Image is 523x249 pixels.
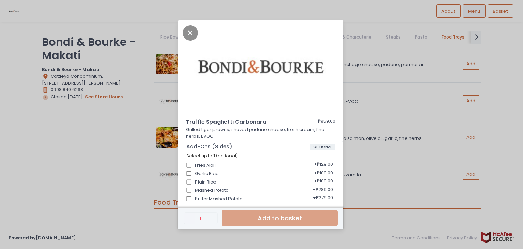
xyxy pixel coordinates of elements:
[318,118,335,126] div: ₱959.00
[312,176,335,189] div: + ₱109.00
[183,29,198,36] button: Close
[186,144,310,150] span: Add-Ons (Sides)
[310,144,335,150] span: OPTIONAL
[222,210,338,226] button: Add to basket
[311,192,335,205] div: + ₱279.00
[310,184,335,197] div: + ₱289.00
[311,201,335,214] div: + ₱279.00
[312,167,335,180] div: + ₱109.00
[312,159,335,172] div: + ₱129.00
[186,118,298,126] span: Truffle Spaghetti Carbonara
[186,153,238,159] span: Select up to 1 (optional)
[186,126,336,140] p: Grilled tiger prawns, shaved padano cheese, fresh cream, fine herbs, EVOO
[178,20,343,113] img: Truffle Spaghetti Carbonara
